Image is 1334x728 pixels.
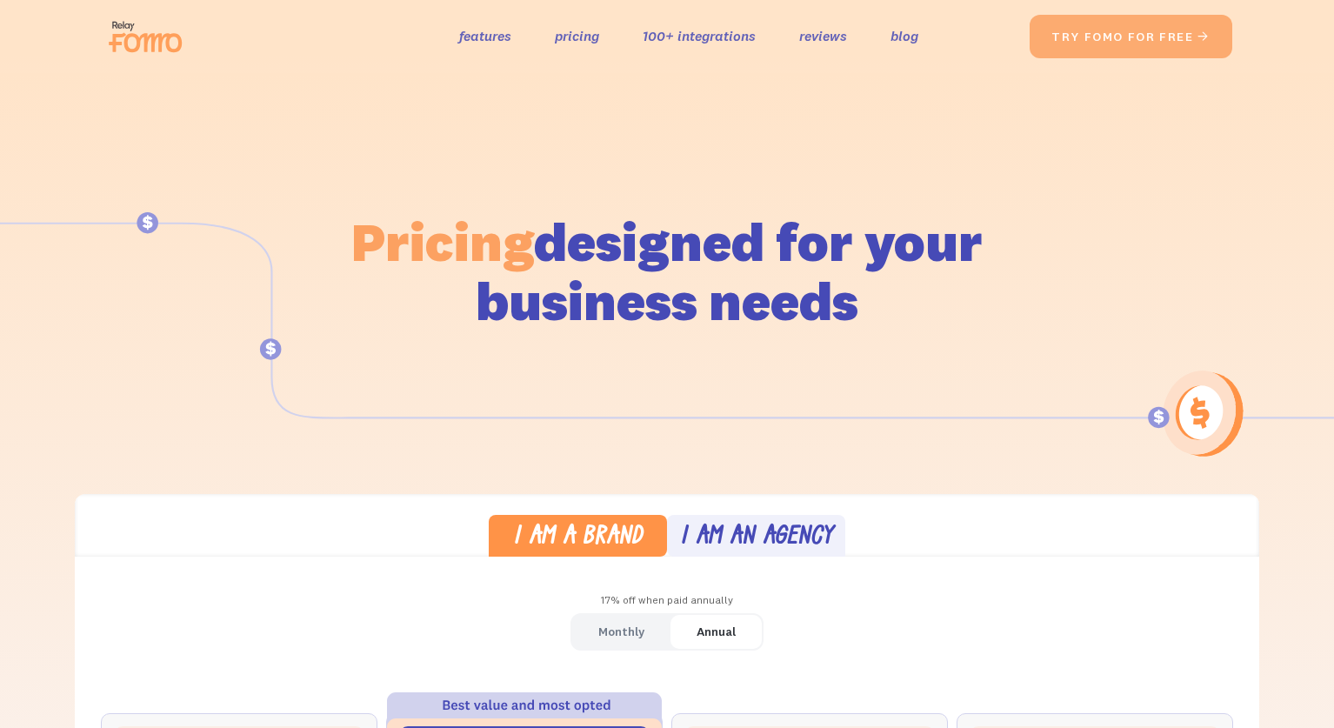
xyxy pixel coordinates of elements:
span: Pricing [351,208,534,275]
a: 100+ integrations [643,23,756,49]
a: reviews [799,23,847,49]
h1: designed for your business needs [350,212,984,331]
div: Annual [697,619,736,645]
div: 17% off when paid annually [75,588,1259,613]
a: try fomo for free [1030,15,1232,58]
span:  [1197,29,1211,44]
a: features [459,23,511,49]
a: blog [890,23,918,49]
div: I am a brand [513,525,643,551]
a: pricing [555,23,599,49]
div: I am an agency [680,525,833,551]
div: Monthly [598,619,644,645]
